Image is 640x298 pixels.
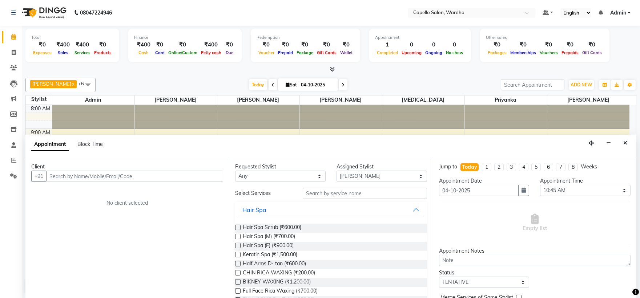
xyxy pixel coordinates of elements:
span: [PERSON_NAME] [300,95,382,105]
div: ₹0 [508,41,538,49]
li: 3 [507,163,516,171]
span: Priyanka [465,95,547,105]
input: Search by Name/Mobile/Email/Code [46,171,223,182]
li: 7 [556,163,565,171]
div: Today [462,163,477,171]
span: Packages [486,50,508,55]
span: Prepaid [276,50,295,55]
li: 2 [494,163,504,171]
div: ₹0 [153,41,166,49]
div: Appointment Date [439,177,530,185]
div: 0 [423,41,444,49]
span: Ongoing [423,50,444,55]
div: Other sales [486,34,604,41]
b: 08047224946 [80,3,112,23]
span: Wallet [338,50,354,55]
span: Vouchers [538,50,560,55]
div: Client [31,163,223,171]
span: Full Face Rica Waxing (₹700.00) [243,287,318,296]
span: Upcoming [400,50,423,55]
span: Memberships [508,50,538,55]
li: 6 [544,163,553,171]
div: ₹0 [257,41,276,49]
div: Appointment Time [540,177,631,185]
div: ₹400 [53,41,73,49]
span: [MEDICAL_DATA] [382,95,464,105]
div: Requested Stylist [235,163,326,171]
a: x [71,81,75,87]
div: Appointment [375,34,465,41]
span: Petty cash [199,50,223,55]
span: Completed [375,50,400,55]
div: ₹0 [560,41,580,49]
div: Weeks [581,163,597,171]
div: Jump to [439,163,457,171]
div: ₹0 [538,41,560,49]
div: 0 [444,41,465,49]
span: Sales [56,50,70,55]
span: [PERSON_NAME] [217,95,299,105]
div: ₹400 [73,41,92,49]
span: Appointment [31,138,69,151]
span: Hair Spa (F) (₹900.00) [243,242,294,251]
div: Assigned Stylist [337,163,427,171]
div: ₹0 [338,41,354,49]
div: ₹0 [276,41,295,49]
button: +91 [31,171,47,182]
span: Gift Cards [315,50,338,55]
span: Hair Spa Scrub (₹600.00) [243,224,301,233]
input: Search Appointment [501,79,564,90]
div: ₹0 [92,41,113,49]
li: 8 [568,163,578,171]
div: Finance [134,34,236,41]
div: Hair Spa [242,205,266,214]
div: Redemption [257,34,354,41]
div: 1 [375,41,400,49]
span: Admin [52,95,134,105]
li: 5 [531,163,541,171]
div: Select Services [230,189,297,197]
div: Status [439,269,530,277]
div: ₹0 [166,41,199,49]
span: Admin [610,9,626,17]
span: [PERSON_NAME] [547,95,630,105]
img: logo [19,3,68,23]
span: Expenses [31,50,53,55]
span: Due [224,50,235,55]
input: 2025-10-04 [299,79,335,90]
div: ₹0 [486,41,508,49]
span: [PERSON_NAME] [32,81,71,87]
span: Block Time [77,141,103,147]
span: Half Arms D- tan (₹600.00) [243,260,306,269]
div: ₹400 [199,41,223,49]
div: Appointment Notes [439,247,631,255]
div: ₹0 [580,41,604,49]
span: +6 [78,81,89,86]
div: No client selected [49,199,206,207]
div: Stylist [26,95,52,103]
span: Cash [137,50,151,55]
span: Gift Cards [580,50,604,55]
button: ADD NEW [569,80,594,90]
span: Empty list [523,214,547,232]
span: Online/Custom [166,50,199,55]
span: Keratin Spa (₹1,500.00) [243,251,297,260]
div: Total [31,34,113,41]
div: ₹400 [134,41,153,49]
button: Hair Spa [238,203,424,216]
button: Close [620,138,631,149]
input: Search by service name [303,188,427,199]
span: BIKNEY WAXING (₹1,200.00) [243,278,311,287]
div: 8:00 AM [30,105,52,113]
span: Products [92,50,113,55]
span: Hair Spa (M) (₹700.00) [243,233,295,242]
span: Prepaids [560,50,580,55]
span: Voucher [257,50,276,55]
span: Today [249,79,267,90]
li: 1 [482,163,491,171]
span: CHIN RICA WAXING (₹200.00) [243,269,315,278]
div: ₹0 [315,41,338,49]
span: [PERSON_NAME] [135,95,217,105]
span: ADD NEW [571,82,592,87]
span: Services [73,50,92,55]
